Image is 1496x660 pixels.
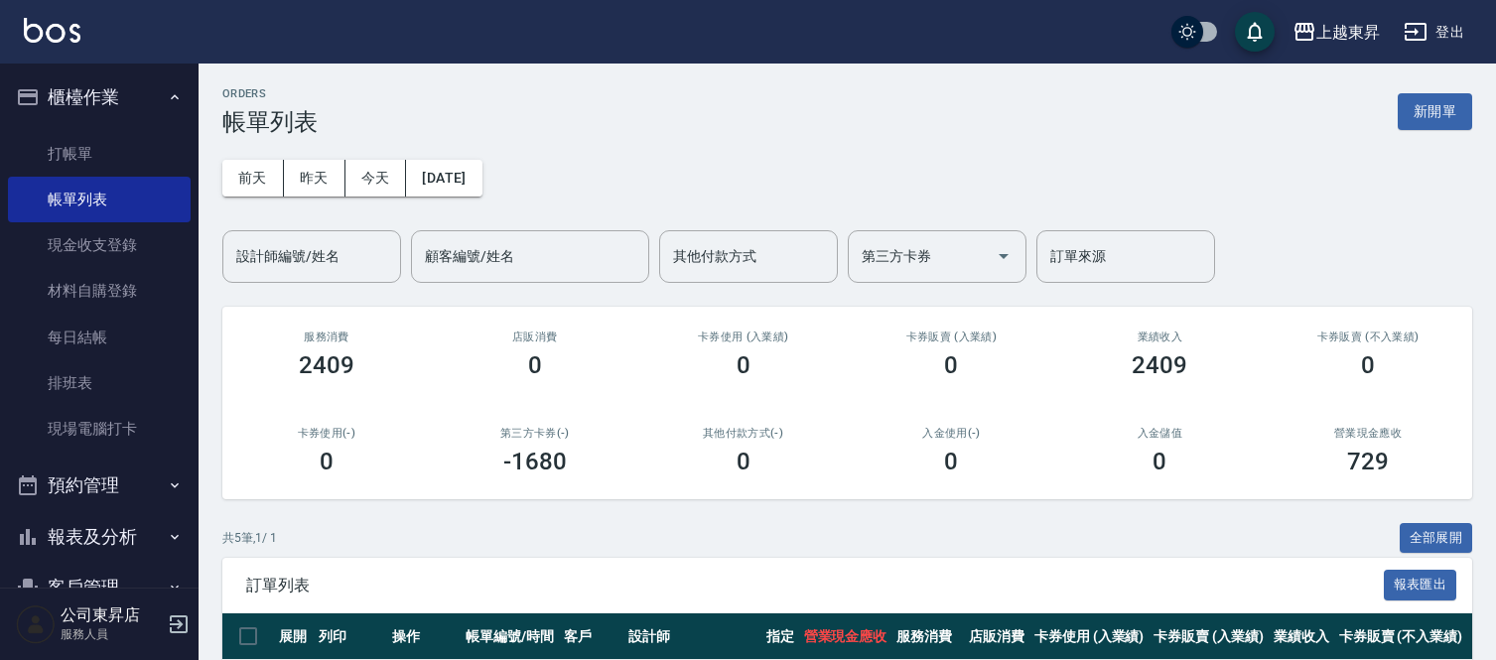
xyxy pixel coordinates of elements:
[320,448,334,475] h3: 0
[1149,613,1269,660] th: 卡券販賣 (入業績)
[8,268,191,314] a: 材料自購登錄
[16,604,56,644] img: Person
[8,131,191,177] a: 打帳單
[761,613,799,660] th: 指定
[1384,570,1457,600] button: 報表匯出
[345,160,407,197] button: 今天
[246,576,1384,595] span: 訂單列表
[871,330,1031,343] h2: 卡券販賣 (入業績)
[8,71,191,123] button: 櫃檯作業
[61,605,162,625] h5: 公司東昇店
[1235,12,1275,52] button: save
[1347,448,1389,475] h3: 729
[1396,14,1472,51] button: 登出
[1398,93,1472,130] button: 新開單
[1400,523,1473,554] button: 全部展開
[1361,351,1375,379] h3: 0
[222,160,284,197] button: 前天
[8,315,191,360] a: 每日結帳
[663,330,824,343] h2: 卡券使用 (入業績)
[944,448,958,475] h3: 0
[1334,613,1467,660] th: 卡券販賣 (不入業績)
[663,427,824,440] h2: 其他付款方式(-)
[944,351,958,379] h3: 0
[222,108,318,136] h3: 帳單列表
[891,613,964,660] th: 服務消費
[61,625,162,643] p: 服務人員
[737,351,750,379] h3: 0
[1285,12,1388,53] button: 上越東昇
[406,160,481,197] button: [DATE]
[799,613,892,660] th: 營業現金應收
[299,351,354,379] h3: 2409
[8,177,191,222] a: 帳單列表
[1029,613,1150,660] th: 卡券使用 (入業績)
[8,562,191,613] button: 客戶管理
[455,330,615,343] h2: 店販消費
[623,613,760,660] th: 設計師
[246,330,407,343] h3: 服務消費
[1269,613,1334,660] th: 業績收入
[871,427,1031,440] h2: 入金使用(-)
[222,529,277,547] p: 共 5 筆, 1 / 1
[284,160,345,197] button: 昨天
[274,613,314,660] th: 展開
[1079,330,1240,343] h2: 業績收入
[1079,427,1240,440] h2: 入金儲值
[528,351,542,379] h3: 0
[988,240,1020,272] button: Open
[964,613,1029,660] th: 店販消費
[246,427,407,440] h2: 卡券使用(-)
[1384,575,1457,594] a: 報表匯出
[1288,330,1448,343] h2: 卡券販賣 (不入業績)
[1288,427,1448,440] h2: 營業現金應收
[503,448,567,475] h3: -1680
[24,18,80,43] img: Logo
[1132,351,1187,379] h3: 2409
[1398,101,1472,120] a: 新開單
[8,360,191,406] a: 排班表
[8,406,191,452] a: 現場電腦打卡
[387,613,461,660] th: 操作
[222,87,318,100] h2: ORDERS
[461,613,559,660] th: 帳單編號/時間
[559,613,624,660] th: 客戶
[8,222,191,268] a: 現金收支登錄
[8,460,191,511] button: 預約管理
[455,427,615,440] h2: 第三方卡券(-)
[737,448,750,475] h3: 0
[1153,448,1166,475] h3: 0
[8,511,191,563] button: 報表及分析
[1316,20,1380,45] div: 上越東昇
[314,613,387,660] th: 列印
